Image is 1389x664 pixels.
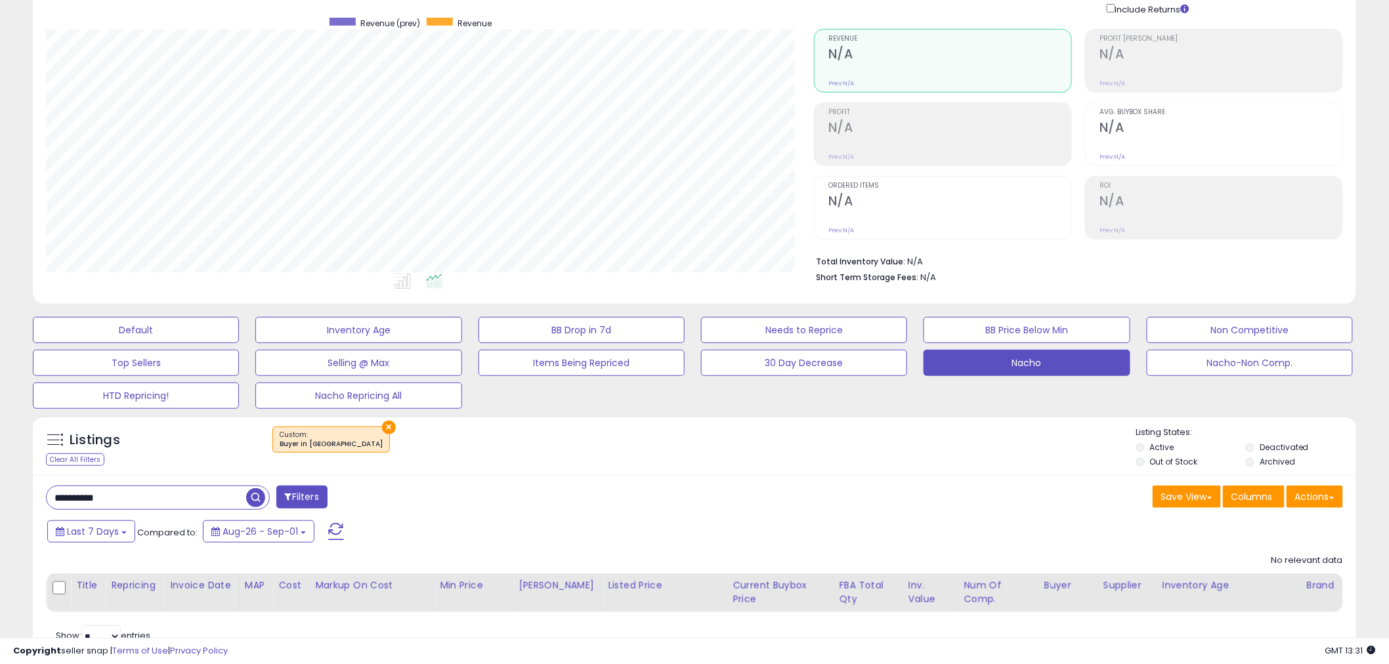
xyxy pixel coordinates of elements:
[33,350,239,376] button: Top Sellers
[56,629,150,642] span: Show: entries
[203,520,314,543] button: Aug-26 - Sep-01
[170,644,228,657] a: Privacy Policy
[816,272,918,283] b: Short Term Storage Fees:
[733,579,828,606] div: Current Buybox Price
[828,35,1071,43] span: Revenue
[479,317,685,343] button: BB Drop in 7d
[924,350,1130,376] button: Nacho
[67,525,119,538] span: Last 7 Days
[458,18,492,29] span: Revenue
[33,383,239,409] button: HTD Repricing!
[13,645,228,657] div: seller snap | |
[112,644,168,657] a: Terms of Use
[1136,426,1356,439] p: Listing States:
[964,579,1033,606] div: Num of Comp.
[1044,579,1092,592] div: Buyer
[828,109,1071,116] span: Profit
[165,573,240,612] th: CSV column name: cust_attr_3_Invoice Date
[828,153,854,161] small: Prev: N/A
[828,194,1071,211] h2: N/A
[1325,644,1376,657] span: 2025-09-9 13:31 GMT
[828,120,1071,138] h2: N/A
[280,430,383,449] span: Custom:
[278,579,304,592] div: Cost
[840,579,897,606] div: FBA Total Qty
[1153,486,1221,508] button: Save View
[382,421,396,434] button: ×
[276,486,328,508] button: Filters
[479,350,685,376] button: Items Being Repriced
[816,256,905,267] b: Total Inventory Value:
[46,453,104,466] div: Clear All Filters
[1098,573,1157,612] th: CSV column name: cust_attr_2_Supplier
[1150,456,1198,467] label: Out of Stock
[828,79,854,87] small: Prev: N/A
[924,317,1130,343] button: BB Price Below Min
[223,525,298,538] span: Aug-26 - Sep-01
[1100,109,1342,116] span: Avg. Buybox Share
[701,317,907,343] button: Needs to Reprice
[1223,486,1285,508] button: Columns
[519,579,597,592] div: [PERSON_NAME]
[1100,35,1342,43] span: Profit [PERSON_NAME]
[255,350,461,376] button: Selling @ Max
[310,573,435,612] th: The percentage added to the cost of goods (COGS) that forms the calculator for Min & Max prices.
[816,253,1333,268] li: N/A
[1100,182,1342,190] span: ROI
[76,579,100,592] div: Title
[908,579,953,606] div: Inv. value
[1287,486,1343,508] button: Actions
[1307,579,1337,592] div: Brand
[255,317,461,343] button: Inventory Age
[1150,442,1174,453] label: Active
[828,182,1071,190] span: Ordered Items
[920,271,936,283] span: N/A
[1100,79,1125,87] small: Prev: N/A
[13,644,61,657] strong: Copyright
[440,579,507,592] div: Min Price
[1147,317,1353,343] button: Non Competitive
[137,526,198,539] span: Compared to:
[1147,350,1353,376] button: Nacho-Non Comp.
[170,579,234,592] div: Invoice Date
[1100,153,1125,161] small: Prev: N/A
[1100,226,1125,234] small: Prev: N/A
[111,579,159,592] div: Repricing
[1231,490,1273,503] span: Columns
[70,431,120,449] h5: Listings
[1100,47,1342,64] h2: N/A
[608,579,721,592] div: Listed Price
[828,226,854,234] small: Prev: N/A
[1103,579,1151,592] div: Supplier
[1100,120,1342,138] h2: N/A
[1260,442,1309,453] label: Deactivated
[828,47,1071,64] h2: N/A
[1271,554,1343,567] div: No relevant data
[1163,579,1296,592] div: Inventory Age
[1260,456,1295,467] label: Archived
[255,383,461,409] button: Nacho Repricing All
[1038,573,1098,612] th: CSV column name: cust_attr_1_Buyer
[280,440,383,449] div: Buyer in [GEOGRAPHIC_DATA]
[701,350,907,376] button: 30 Day Decrease
[245,579,267,592] div: MAP
[1100,194,1342,211] h2: N/A
[47,520,135,543] button: Last 7 Days
[315,579,429,592] div: Markup on Cost
[360,18,420,29] span: Revenue (prev)
[1097,1,1205,16] div: Include Returns
[33,317,239,343] button: Default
